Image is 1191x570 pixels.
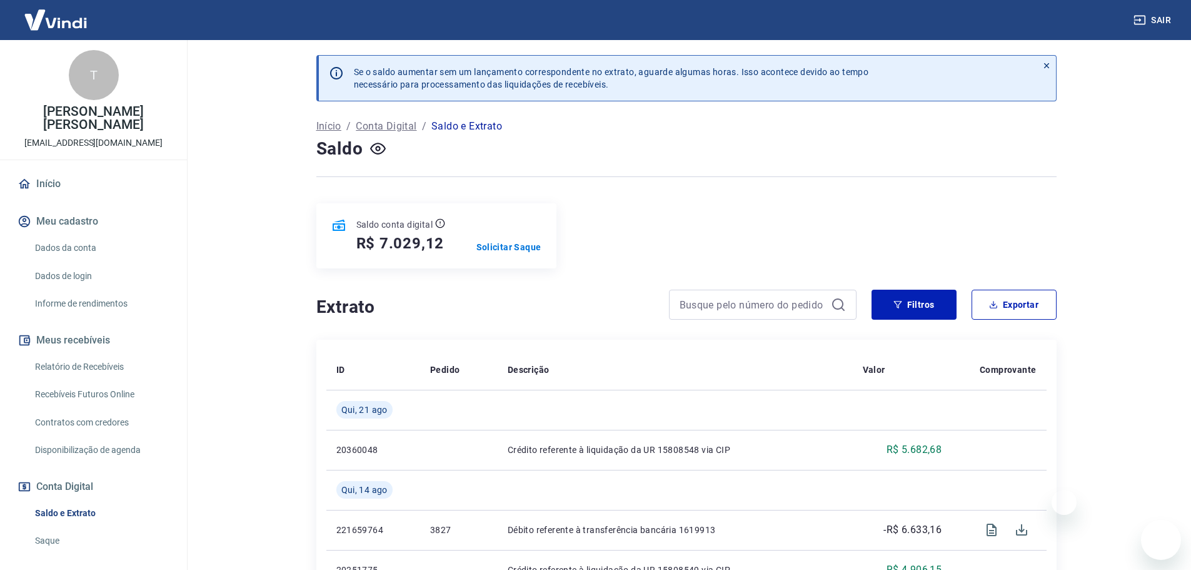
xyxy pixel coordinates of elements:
[430,364,460,376] p: Pedido
[977,515,1007,545] span: Visualizar
[30,382,172,407] a: Recebíveis Futuros Online
[30,528,172,554] a: Saque
[15,1,96,39] img: Vindi
[15,473,172,501] button: Conta Digital
[431,119,502,134] p: Saldo e Extrato
[24,136,163,150] p: [EMAIL_ADDRESS][DOMAIN_NAME]
[316,119,341,134] a: Início
[430,524,488,536] p: 3827
[422,119,426,134] p: /
[883,522,942,537] p: -R$ 6.633,16
[30,501,172,526] a: Saldo e Extrato
[863,364,885,376] p: Valor
[1131,9,1176,32] button: Sair
[30,263,172,289] a: Dados de login
[336,444,411,456] p: 20360048
[341,484,388,496] span: Qui, 14 ago
[336,364,345,376] p: ID
[972,290,1057,320] button: Exportar
[1052,490,1077,515] iframe: Fechar mensagem
[15,170,172,198] a: Início
[508,524,843,536] p: Débito referente à transferência bancária 1619913
[476,241,541,253] a: Solicitar Saque
[69,50,119,100] div: T
[316,136,363,161] h4: Saldo
[887,442,942,457] p: R$ 5.682,68
[356,233,445,253] h5: R$ 7.029,12
[15,327,172,354] button: Meus recebíveis
[1141,520,1181,560] iframe: Botão para abrir a janela de mensagens
[336,524,411,536] p: 221659764
[30,354,172,380] a: Relatório de Recebíveis
[10,105,177,131] p: [PERSON_NAME] [PERSON_NAME]
[356,218,433,231] p: Saldo conta digital
[508,364,550,376] p: Descrição
[508,444,843,456] p: Crédito referente à liquidação da UR 15808548 via CIP
[872,290,957,320] button: Filtros
[680,295,826,314] input: Busque pelo número do pedido
[354,66,869,91] p: Se o saldo aumentar sem um lançamento correspondente no extrato, aguarde algumas horas. Isso acon...
[30,437,172,463] a: Disponibilização de agenda
[341,404,388,416] span: Qui, 21 ago
[356,119,416,134] a: Conta Digital
[346,119,351,134] p: /
[15,208,172,235] button: Meu cadastro
[1007,515,1037,545] span: Download
[316,295,654,320] h4: Extrato
[30,410,172,435] a: Contratos com credores
[30,235,172,261] a: Dados da conta
[30,291,172,317] a: Informe de rendimentos
[980,364,1036,376] p: Comprovante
